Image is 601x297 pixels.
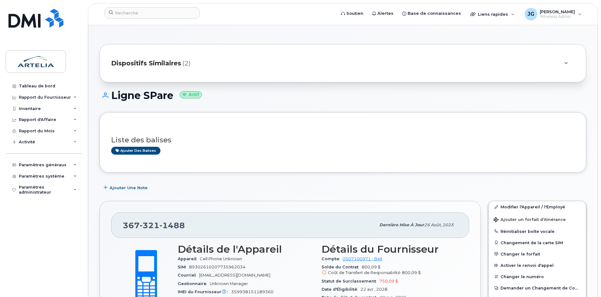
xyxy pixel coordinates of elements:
span: Dernière mise à jour [379,223,424,227]
span: Ajouter un forfait d’itinérance [494,217,566,223]
span: Appareil [178,256,200,261]
span: 22 avr., 2028 [360,287,387,292]
a: Modifier l'Appareil / l'Employé [489,201,586,212]
span: (2) [182,59,191,68]
h3: Détails du Fournisseur [322,244,458,255]
button: Changement de la carte SIM [489,237,586,248]
a: Ajouter des balises [111,147,160,155]
span: Statut de Surclassement [322,279,379,283]
h3: Liste des balises [111,136,575,144]
span: 89302610207735962034 [189,265,246,269]
span: 800,09 $ [322,265,458,276]
span: Unknown Manager [210,281,248,286]
span: Solde du Contrat [322,265,362,269]
span: 800,09 $ [402,270,421,275]
span: 26 août, 2025 [424,223,454,227]
button: Demander un Changement de Compte [489,282,586,294]
button: Ajouter une Note [100,182,153,193]
button: Réinitialiser boîte vocale [489,226,586,237]
span: 321 [140,221,160,230]
button: Activer le renvoi d'appel [489,260,586,271]
span: 750,09 $ [379,279,398,283]
span: Gestionnaire [178,281,210,286]
span: [EMAIL_ADDRESS][DOMAIN_NAME] [199,273,270,278]
h1: Ligne SPare [100,90,586,101]
button: Ajouter un forfait d’itinérance [489,213,586,226]
span: SIM [178,265,189,269]
span: Coût de Transfert de Responsabilité [328,270,401,275]
span: Courriel [178,273,199,278]
span: Cell Phone Unknown [200,256,242,261]
button: Changer le numéro [489,271,586,282]
span: 1488 [160,221,185,230]
button: Changer le forfait [489,248,586,260]
span: Dispositifs Similaires [111,59,181,68]
span: Activer le renvoi d'appel [501,263,554,268]
h3: Détails de l'Appareil [178,244,314,255]
span: 367 [123,221,185,230]
span: Changer le forfait [501,251,540,256]
small: Actif [180,91,202,98]
span: Compte [322,256,343,261]
a: 0507100971 - Bell [343,256,382,261]
span: 359938151189360 [231,289,273,294]
span: IMEI du Fournisseur [178,289,231,294]
span: Date d'Éligibilité [322,287,360,292]
span: Ajouter une Note [110,185,148,191]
